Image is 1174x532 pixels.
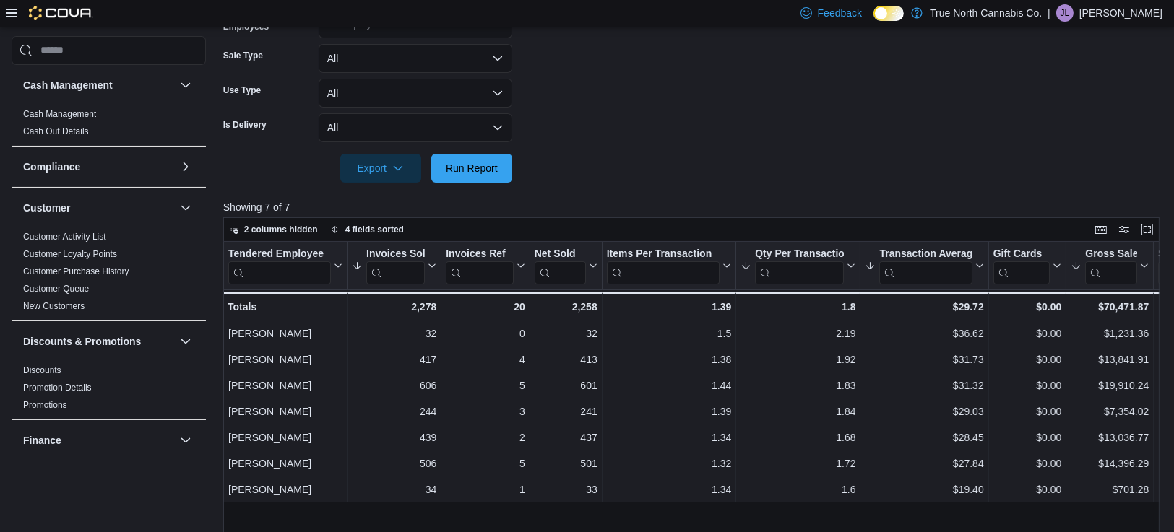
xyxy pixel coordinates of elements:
div: $0.00 [993,325,1061,342]
div: 1.6 [741,481,855,498]
div: $70,471.87 [1071,298,1149,315]
div: Qty Per Transaction [755,247,844,284]
h3: Finance [23,433,61,448]
div: 32 [352,325,436,342]
div: Gross Sales [1085,247,1137,261]
button: Compliance [23,160,174,174]
h3: Cash Management [23,78,113,92]
div: 2,258 [534,298,597,315]
div: $31.32 [865,377,983,394]
div: Transaction Average [879,247,972,284]
div: Invoices Ref [446,247,513,284]
div: Transaction Average [879,247,972,261]
div: Net Sold [534,247,585,261]
div: 1.92 [741,351,855,368]
span: Customer Activity List [23,231,106,243]
div: 34 [352,481,436,498]
div: Gross Sales [1085,247,1137,284]
div: Gift Card Sales [993,247,1050,284]
div: $0.00 [993,403,1061,420]
button: All [319,44,512,73]
a: Customer Queue [23,284,89,294]
div: $28.45 [865,429,983,446]
span: 2 columns hidden [244,224,318,235]
div: Discounts & Promotions [12,362,206,419]
div: 241 [535,403,597,420]
div: 1.68 [741,429,855,446]
button: Run Report [431,154,512,183]
div: $36.62 [865,325,983,342]
div: [PERSON_NAME] [228,325,342,342]
div: 1.8 [741,298,855,315]
div: 606 [352,377,436,394]
span: 4 fields sorted [345,224,404,235]
button: Transaction Average [865,247,983,284]
div: Items Per Transaction [606,247,720,261]
span: Promotions [23,399,67,411]
div: 601 [535,377,597,394]
div: $29.72 [865,298,983,315]
div: Items Per Transaction [606,247,720,284]
span: Customer Purchase History [23,266,129,277]
span: Customer Loyalty Points [23,248,117,260]
div: $31.73 [865,351,983,368]
div: Cash Management [12,105,206,146]
a: Discounts [23,365,61,375]
button: Invoices Ref [446,247,525,284]
span: Export [349,154,413,183]
div: 20 [446,298,525,315]
div: $19.40 [865,481,983,498]
div: Invoices Ref [446,247,513,261]
button: Enter fullscreen [1139,221,1156,238]
div: 1.34 [607,429,732,446]
div: $0.00 [993,377,1061,394]
div: Invoices Sold [366,247,425,284]
div: Gift Cards [993,247,1050,261]
div: 1.38 [607,351,732,368]
span: JL [1061,4,1070,22]
button: Gross Sales [1071,247,1149,284]
div: $13,036.77 [1071,429,1149,446]
div: Tendered Employee [228,247,331,284]
button: 4 fields sorted [325,221,410,238]
div: $29.03 [865,403,983,420]
button: Keyboard shortcuts [1092,221,1110,238]
div: 33 [535,481,597,498]
span: Cash Management [23,108,96,120]
span: Dark Mode [873,21,874,22]
div: Customer [12,228,206,320]
button: Items Per Transaction [606,247,731,284]
button: Invoices Sold [352,247,436,284]
div: 3 [446,403,525,420]
button: Net Sold [534,247,597,284]
div: [PERSON_NAME] [228,351,342,368]
button: Compliance [177,158,194,175]
div: 2.19 [741,325,855,342]
button: Export [340,154,421,183]
div: Tendered Employee [228,247,331,261]
div: $701.28 [1071,481,1149,498]
div: 417 [352,351,436,368]
div: 1.5 [607,325,732,342]
p: [PERSON_NAME] [1079,4,1162,22]
a: Cash Out Details [23,126,89,136]
button: Display options [1115,221,1133,238]
div: [PERSON_NAME] [228,455,342,472]
button: Cash Management [177,77,194,94]
a: Cash Management [23,109,96,119]
span: Customer Queue [23,283,89,295]
div: 5 [446,377,525,394]
h3: Discounts & Promotions [23,334,141,349]
div: 4 [446,351,525,368]
a: New Customers [23,301,85,311]
div: 1.72 [741,455,855,472]
a: Customer Loyalty Points [23,249,117,259]
div: $14,396.29 [1071,455,1149,472]
div: 413 [535,351,597,368]
button: All [319,113,512,142]
div: 5 [446,455,525,472]
div: 1.39 [607,403,732,420]
a: Promotions [23,400,67,410]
